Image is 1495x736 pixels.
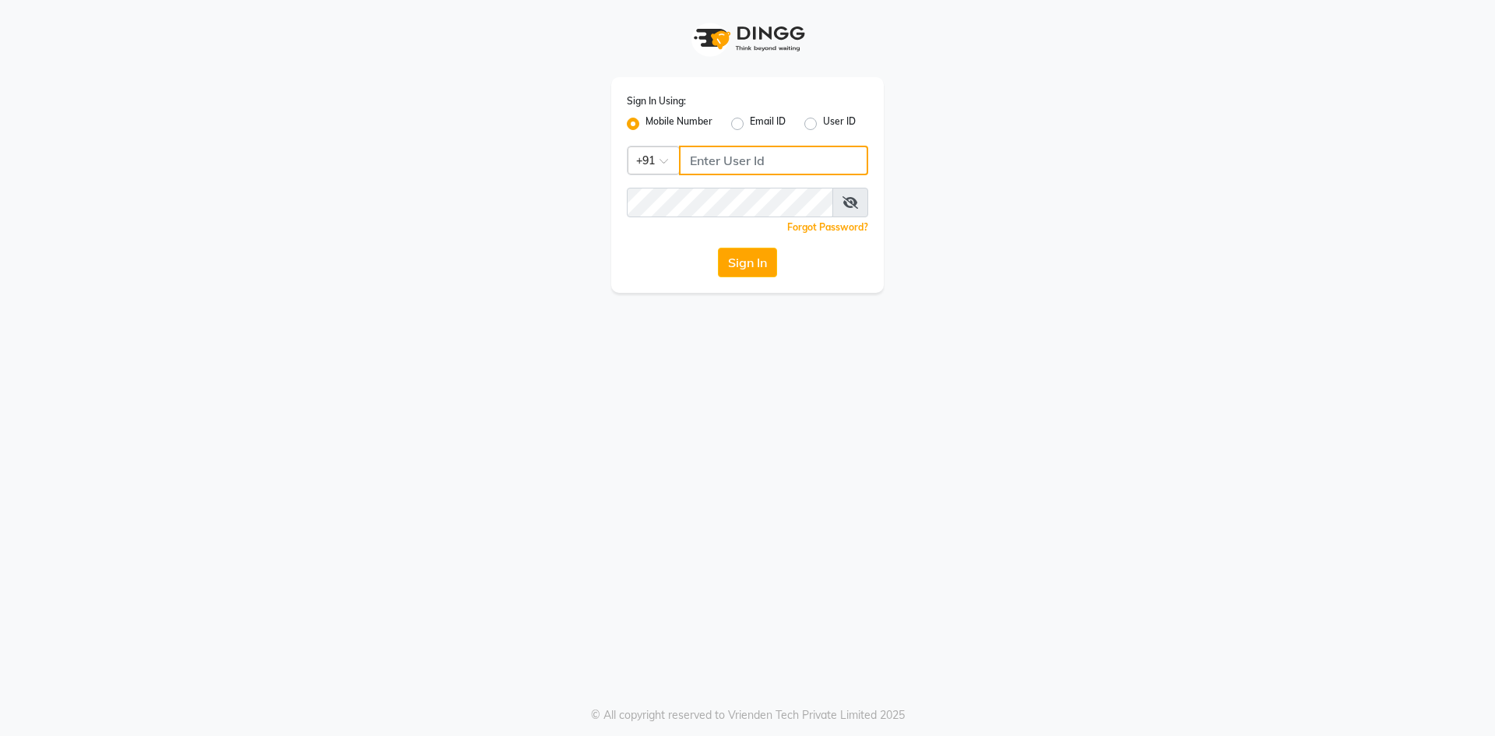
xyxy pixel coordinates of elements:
img: logo1.svg [685,16,810,62]
input: Username [679,146,868,175]
a: Forgot Password? [787,221,868,233]
button: Sign In [718,248,777,277]
input: Username [627,188,833,217]
label: Sign In Using: [627,94,686,108]
label: User ID [823,114,856,133]
label: Mobile Number [645,114,712,133]
label: Email ID [750,114,786,133]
